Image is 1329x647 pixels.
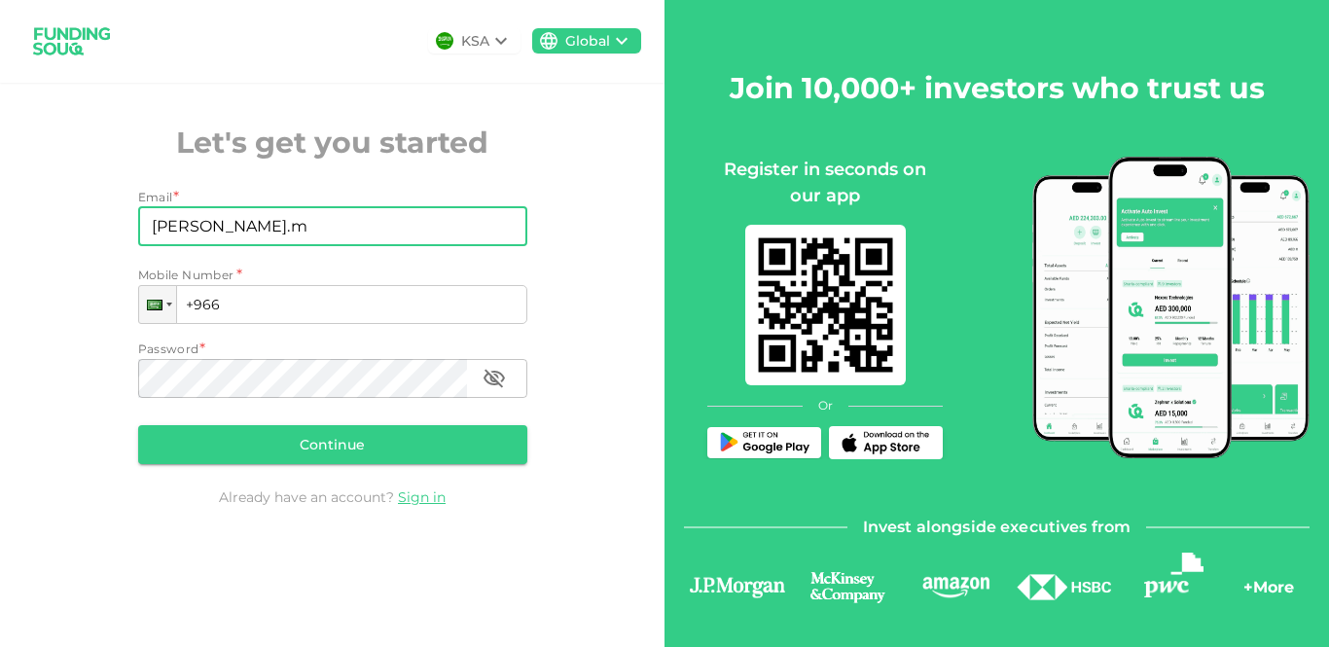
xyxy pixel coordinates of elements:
span: Or [818,397,833,414]
img: mobile-app [1032,157,1310,458]
img: logo [23,16,121,67]
div: Global [565,31,610,52]
div: Already have an account? [138,487,527,507]
img: App Store [838,431,935,454]
span: Invest alongside executives from [863,514,1131,541]
button: Continue [138,425,527,464]
div: KSA [461,31,489,52]
img: Play Store [716,432,813,454]
img: logo [1016,574,1113,600]
img: logo [919,574,992,598]
input: 1 (702) 123-4567 [138,285,527,324]
div: Register in seconds on our app [707,157,943,209]
input: password [138,359,467,398]
img: flag-sa.b9a346574cdc8950dd34b50780441f57.svg [436,32,453,50]
img: logo [793,569,902,605]
img: logo [1144,553,1203,597]
span: Email [138,190,173,204]
span: Mobile Number [138,266,234,285]
div: + More [1243,576,1294,609]
span: Password [138,341,199,356]
img: logo [684,573,791,600]
a: Sign in [398,488,446,506]
h2: Join 10,000+ investors who trust us [730,66,1265,110]
input: email [138,207,506,246]
div: Saudi Arabia: + 966 [139,286,176,323]
img: mobile-app [745,225,906,385]
h2: Let's get you started [138,121,527,164]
